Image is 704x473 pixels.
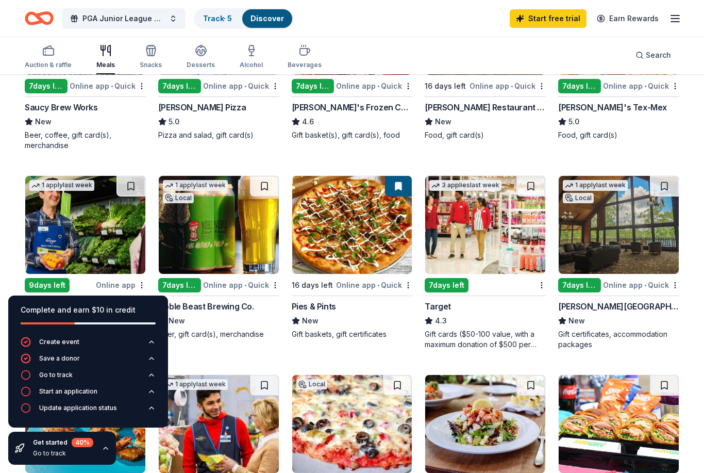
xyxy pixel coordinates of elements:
button: Beverages [288,40,322,74]
div: 7 days left [25,79,68,93]
span: • [244,281,246,289]
button: Desserts [187,40,215,74]
div: Go to track [33,449,93,458]
div: Local [563,193,594,203]
div: Online app [96,279,146,291]
div: Snacks [140,61,162,69]
span: New [169,315,185,327]
span: Search [646,49,671,61]
div: Complete and earn $10 in credit [21,304,156,316]
span: • [377,281,379,289]
div: Noble Beast Brewing Co. [158,300,254,313]
button: Track· 5Discover [194,8,293,29]
span: • [244,82,246,90]
div: Gift basket(s), gift card(s), food [292,130,413,140]
a: Start free trial [510,9,586,28]
div: 7 days left [558,79,601,93]
button: Start an application [21,386,156,403]
div: Food, gift card(s) [425,130,546,140]
div: [PERSON_NAME]'s Tex-Mex [558,101,667,113]
span: 4.3 [435,315,447,327]
img: Image for Pies & Pints [292,176,412,274]
button: PGA Junior League Regional Championship [62,8,186,29]
div: Online app Quick [70,79,146,92]
span: • [511,82,513,90]
div: Start an application [39,387,97,396]
div: Alcohol [240,61,263,69]
a: Image for Burr Oak Lodge1 applylast weekLocal7days leftOnline app•Quick[PERSON_NAME][GEOGRAPHIC_D... [558,175,679,350]
div: Gift certificates, accommodation packages [558,329,679,350]
div: Online app Quick [603,279,679,291]
div: Get started [33,438,93,447]
div: 1 apply last week [163,180,228,191]
div: Beverages [288,61,322,69]
span: 5.0 [169,116,179,128]
div: 1 apply last week [563,180,628,191]
div: Gift baskets, gift certificates [292,329,413,339]
div: Save a donor [39,354,80,363]
div: 1 apply last week [163,379,228,390]
button: Meals [96,40,115,74]
span: • [644,82,646,90]
button: Go to track [21,370,156,386]
div: 16 days left [425,80,466,92]
span: 4.6 [302,116,314,128]
div: [PERSON_NAME] Restaurant Group [425,101,546,113]
img: Image for Cameron Mitchell Restaurants [425,375,545,473]
div: Beer, gift card(s), merchandise [158,329,279,339]
div: 40 % [72,438,93,447]
div: Online app Quick [203,279,279,291]
div: Online app Quick [336,79,412,92]
a: Earn Rewards [591,9,665,28]
div: 9 days left [25,278,70,292]
a: Home [25,6,54,30]
img: Image for Noble Beast Brewing Co. [159,176,279,274]
span: New [435,116,451,128]
a: Image for Target3 applieslast week7days leftTarget4.3Gift cards ($50-100 value, with a maximum do... [425,175,546,350]
div: Online app Quick [603,79,679,92]
a: Discover [250,14,284,23]
div: 7 days left [558,278,601,292]
button: Snacks [140,40,162,74]
button: Update application status [21,403,156,419]
span: 5.0 [568,116,579,128]
img: Image for Subway [559,375,679,473]
div: Pizza and salad, gift card(s) [158,130,279,140]
div: Online app Quick [470,79,546,92]
div: Desserts [187,61,215,69]
span: • [111,82,113,90]
div: 7 days left [158,79,201,93]
div: Meals [96,61,115,69]
a: Track· 5 [203,14,232,23]
button: Auction & raffle [25,40,72,74]
span: PGA Junior League Regional Championship [82,12,165,25]
a: Image for Noble Beast Brewing Co.1 applylast weekLocal7days leftOnline app•QuickNoble Beast Brewi... [158,175,279,339]
div: 3 applies last week [429,180,501,191]
span: New [302,315,319,327]
div: Gift cards ($50-100 value, with a maximum donation of $500 per year) [425,329,546,350]
div: Create event [39,338,79,346]
div: Update application status [39,404,117,412]
div: 16 days left [292,279,333,291]
button: Save a donor [21,353,156,370]
div: Beer, coffee, gift card(s), merchandise [25,130,146,151]
div: Target [425,300,451,313]
img: Image for Walmart [159,375,279,473]
a: Image for Kroger1 applylast week9days leftOnline appKroger3.0Foundation grant, cash donations, sp... [25,175,146,350]
a: Image for Pies & Pints16 days leftOnline app•QuickPies & PintsNewGift baskets, gift certificates [292,175,413,339]
button: Create event [21,337,156,353]
span: New [568,315,585,327]
img: Image for Kroger [25,176,145,274]
div: Local [296,379,327,389]
img: Image for Target [425,176,545,274]
div: Auction & raffle [25,61,72,69]
img: Image for Cassanos Pizza King [292,375,412,473]
div: Go to track [39,371,73,379]
img: Image for Burr Oak Lodge [559,176,679,274]
div: [PERSON_NAME][GEOGRAPHIC_DATA] [558,300,679,313]
div: 7 days left [292,79,334,93]
div: Saucy Brew Works [25,101,98,113]
div: 7 days left [425,278,468,292]
span: • [644,281,646,289]
div: Local [163,193,194,203]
